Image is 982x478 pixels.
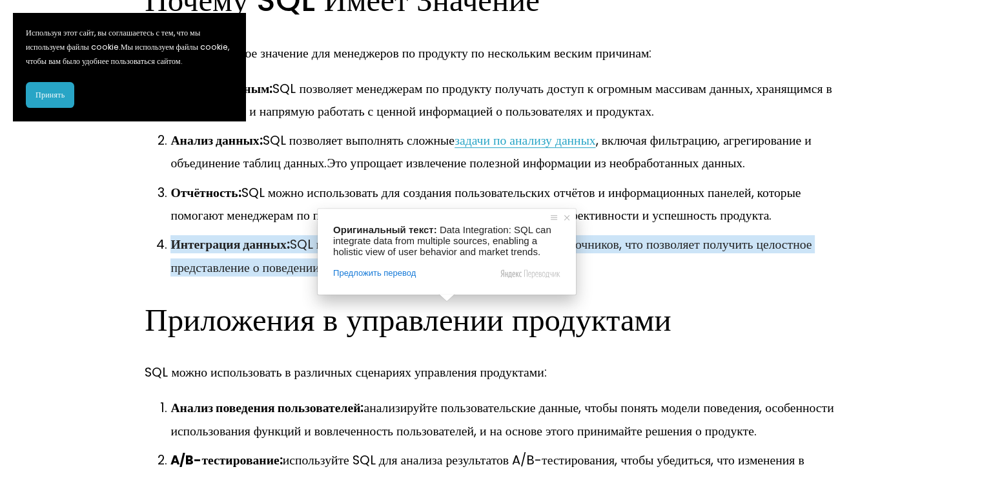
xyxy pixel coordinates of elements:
ya-tr-span: Интеграция данных: [170,235,289,253]
ya-tr-span: Приложения в управлении продуктами [145,298,671,342]
ya-tr-span: SQL позволяет менеджерам по продукту получать доступ к огромным массивам данных, хранящимся в баз... [170,79,835,120]
span: Предложить перевод [333,267,416,279]
ya-tr-span: Анализ данных: [170,131,262,149]
button: Принять [26,82,74,108]
ya-tr-span: Принять [36,89,65,100]
ya-tr-span: SQL может интегрировать данные из нескольких источников, что позволяет получить целостное предста... [170,235,815,276]
ya-tr-span: Мы используем файлы cookie, чтобы вам было удобнее пользоваться сайтом. [26,41,231,67]
ya-tr-span: Анализ поведения пользователей: [170,399,363,417]
section: Баннер с файлами cookie [13,13,245,121]
a: задачи по анализу данных [455,131,595,149]
ya-tr-span: анализируйте пользовательские данные, чтобы понять модели поведения, особенности использования фу... [170,399,837,439]
ya-tr-span: SQL можно использовать в различных сценариях управления продуктами: [145,363,546,381]
ya-tr-span: SQL позволяет выполнять сложные [263,131,455,149]
ya-tr-span: SQL имеет огромное значение для менеджеров по продукту по нескольким веским причинам: [145,44,651,62]
span: Оригинальный текст: [333,224,437,235]
ya-tr-span: SQL можно использовать для создания пользовательских отчётов и информационных панелей, которые по... [170,183,804,224]
ya-tr-span: Отчётность: [170,183,241,202]
ya-tr-span: Это упрощает извлечение полезной информации из необработанных данных. [327,154,745,172]
ya-tr-span: Используя этот сайт, вы соглашаетесь с тем, что мы используем файлы cookie. [26,27,202,52]
ya-tr-span: A/B-тестирование: [170,451,282,469]
span: Data Integration: SQL can integrate data from multiple sources, enabling a holistic view of user ... [333,224,554,257]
